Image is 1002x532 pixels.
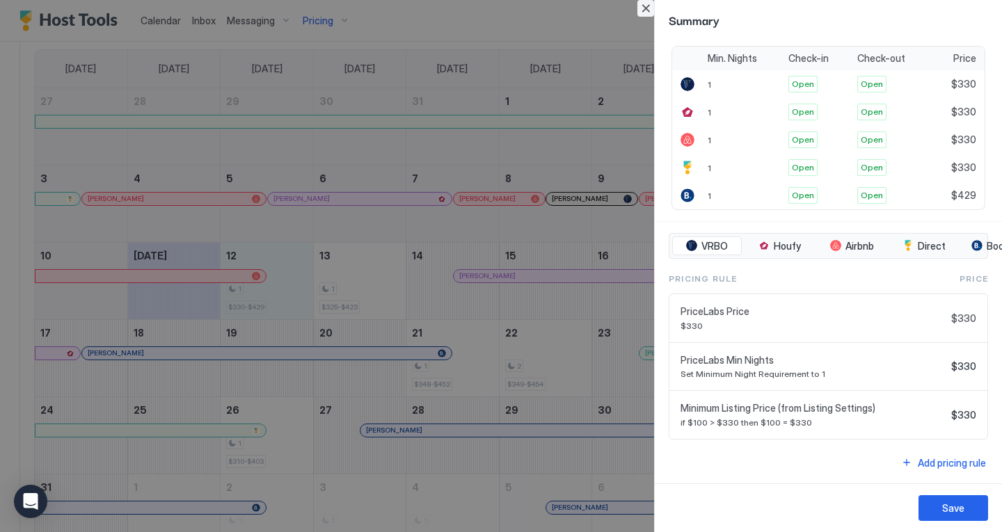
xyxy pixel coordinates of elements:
[792,189,814,202] span: Open
[942,501,964,515] div: Save
[861,106,883,118] span: Open
[681,402,946,414] span: Minimum Listing Price (from Listing Settings)
[681,305,946,318] span: PriceLabs Price
[861,78,883,90] span: Open
[918,495,988,521] button: Save
[861,189,883,202] span: Open
[681,369,946,379] span: Set Minimum Night Requirement to 1
[857,52,905,65] span: Check-out
[681,417,946,428] span: if $100 > $330 then $100 = $330
[951,409,976,421] span: $330
[918,456,986,470] div: Add pricing rule
[708,163,711,173] span: 1
[792,161,814,174] span: Open
[792,78,814,90] span: Open
[918,240,946,252] span: Direct
[708,107,711,118] span: 1
[672,236,742,256] button: VRBO
[669,11,988,29] span: Summary
[817,236,886,256] button: Airbnb
[845,240,874,252] span: Airbnb
[951,161,976,174] span: $330
[745,236,814,256] button: Houfy
[861,161,883,174] span: Open
[899,453,988,472] button: Add pricing rule
[951,134,976,146] span: $330
[669,273,737,285] span: Pricing Rule
[951,360,976,373] span: $330
[669,233,988,259] div: tab-group
[14,485,47,518] div: Open Intercom Messenger
[861,134,883,146] span: Open
[951,78,976,90] span: $330
[951,189,976,202] span: $429
[889,236,959,256] button: Direct
[708,135,711,145] span: 1
[708,52,757,65] span: Min. Nights
[960,273,988,285] span: Price
[788,52,829,65] span: Check-in
[708,191,711,201] span: 1
[951,312,976,325] span: $330
[681,354,946,366] span: PriceLabs Min Nights
[792,134,814,146] span: Open
[792,106,814,118] span: Open
[774,240,801,252] span: Houfy
[681,321,946,331] span: $330
[701,240,728,252] span: VRBO
[708,79,711,90] span: 1
[953,52,976,65] span: Price
[951,106,976,118] span: $330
